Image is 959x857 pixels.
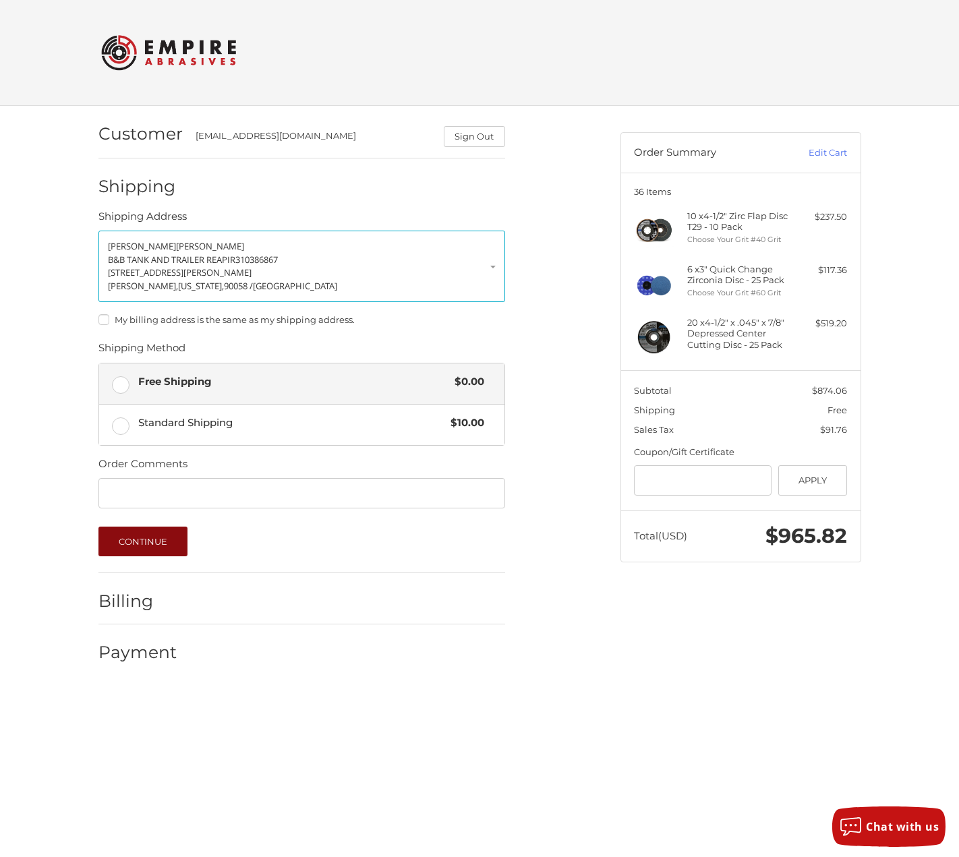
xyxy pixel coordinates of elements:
[687,234,790,245] li: Choose Your Grit #40 Grit
[108,240,176,252] span: [PERSON_NAME]
[196,129,430,147] div: [EMAIL_ADDRESS][DOMAIN_NAME]
[176,240,244,252] span: [PERSON_NAME]
[794,317,847,330] div: $519.20
[779,146,847,160] a: Edit Cart
[98,527,188,556] button: Continue
[687,287,790,299] li: Choose Your Grit #60 Grit
[778,465,848,496] button: Apply
[444,415,485,431] span: $10.00
[108,280,178,292] span: [PERSON_NAME],
[687,210,790,233] h4: 10 x 4-1/2" Zirc Flap Disc T29 - 10 Pack
[634,446,847,459] div: Coupon/Gift Certificate
[634,385,672,396] span: Subtotal
[820,424,847,435] span: $91.76
[634,146,779,160] h3: Order Summary
[253,280,337,292] span: [GEOGRAPHIC_DATA]
[634,405,675,415] span: Shipping
[866,819,939,834] span: Chat with us
[138,415,444,431] span: Standard Shipping
[235,254,278,266] span: 310386867
[98,209,187,231] legend: Shipping Address
[101,26,236,79] img: Empire Abrasives
[634,465,772,496] input: Gift Certificate or Coupon Code
[98,123,183,144] h2: Customer
[634,424,674,435] span: Sales Tax
[98,456,187,478] legend: Order Comments
[98,314,505,325] label: My billing address is the same as my shipping address.
[98,642,177,663] h2: Payment
[827,405,847,415] span: Free
[687,264,790,286] h4: 6 x 3" Quick Change Zirconia Disc - 25 Pack
[178,280,224,292] span: [US_STATE],
[794,264,847,277] div: $117.36
[108,254,235,266] span: B&B TANK AND TRAILER REAPIR
[448,374,485,390] span: $0.00
[98,176,177,197] h2: Shipping
[98,591,177,612] h2: Billing
[138,374,448,390] span: Free Shipping
[634,529,687,542] span: Total (USD)
[224,280,253,292] span: 90058 /
[832,806,946,847] button: Chat with us
[98,341,185,362] legend: Shipping Method
[634,186,847,197] h3: 36 Items
[444,126,505,147] button: Sign Out
[98,231,505,302] a: Enter or select a different address
[765,523,847,548] span: $965.82
[108,266,252,278] span: [STREET_ADDRESS][PERSON_NAME]
[794,210,847,224] div: $237.50
[812,385,847,396] span: $874.06
[687,317,790,350] h4: 20 x 4-1/2" x .045" x 7/8" Depressed Center Cutting Disc - 25 Pack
